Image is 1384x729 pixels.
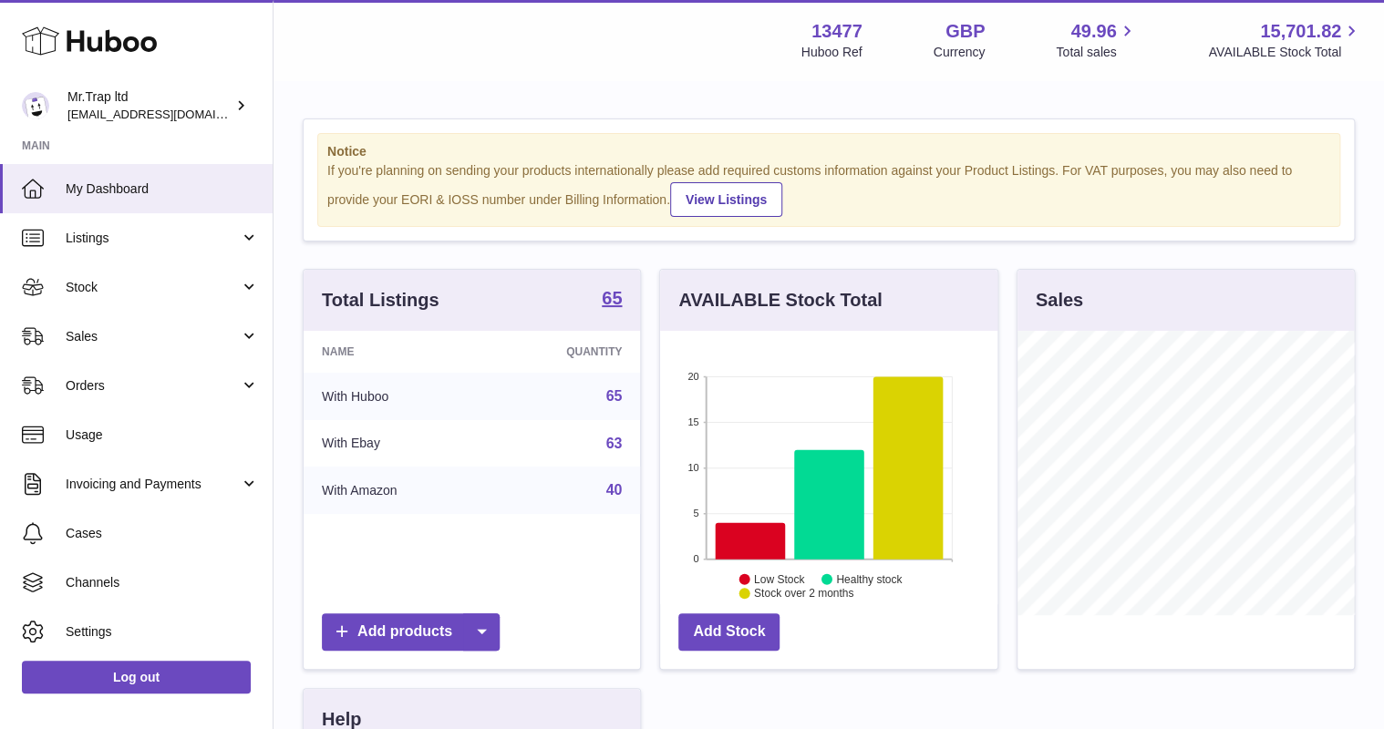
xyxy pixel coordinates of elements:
[327,143,1330,160] strong: Notice
[304,373,488,420] td: With Huboo
[602,289,622,307] strong: 65
[327,162,1330,217] div: If you're planning on sending your products internationally please add required customs informati...
[754,572,805,585] text: Low Stock
[670,182,782,217] a: View Listings
[606,482,623,498] a: 40
[945,19,985,44] strong: GBP
[488,331,640,373] th: Quantity
[66,476,240,493] span: Invoicing and Payments
[602,289,622,311] a: 65
[67,88,232,123] div: Mr.Trap ltd
[66,377,240,395] span: Orders
[606,436,623,451] a: 63
[1208,19,1362,61] a: 15,701.82 AVAILABLE Stock Total
[67,107,268,121] span: [EMAIL_ADDRESS][DOMAIN_NAME]
[304,467,488,514] td: With Amazon
[694,553,699,564] text: 0
[1036,288,1083,313] h3: Sales
[1056,44,1137,61] span: Total sales
[606,388,623,404] a: 65
[811,19,862,44] strong: 13477
[801,44,862,61] div: Huboo Ref
[304,420,488,467] td: With Ebay
[66,279,240,296] span: Stock
[22,92,49,119] img: office@grabacz.eu
[694,508,699,519] text: 5
[754,587,853,600] text: Stock over 2 months
[1208,44,1362,61] span: AVAILABLE Stock Total
[934,44,986,61] div: Currency
[1056,19,1137,61] a: 49.96 Total sales
[688,371,699,382] text: 20
[688,462,699,473] text: 10
[66,180,259,198] span: My Dashboard
[1070,19,1116,44] span: 49.96
[304,331,488,373] th: Name
[66,525,259,542] span: Cases
[836,572,903,585] text: Healthy stock
[1260,19,1341,44] span: 15,701.82
[66,328,240,345] span: Sales
[322,288,439,313] h3: Total Listings
[22,661,251,693] a: Log out
[66,623,259,641] span: Settings
[322,613,500,651] a: Add products
[66,574,259,591] span: Channels
[688,416,699,427] text: 15
[66,426,259,444] span: Usage
[678,288,882,313] h3: AVAILABLE Stock Total
[66,230,240,247] span: Listings
[678,613,780,651] a: Add Stock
